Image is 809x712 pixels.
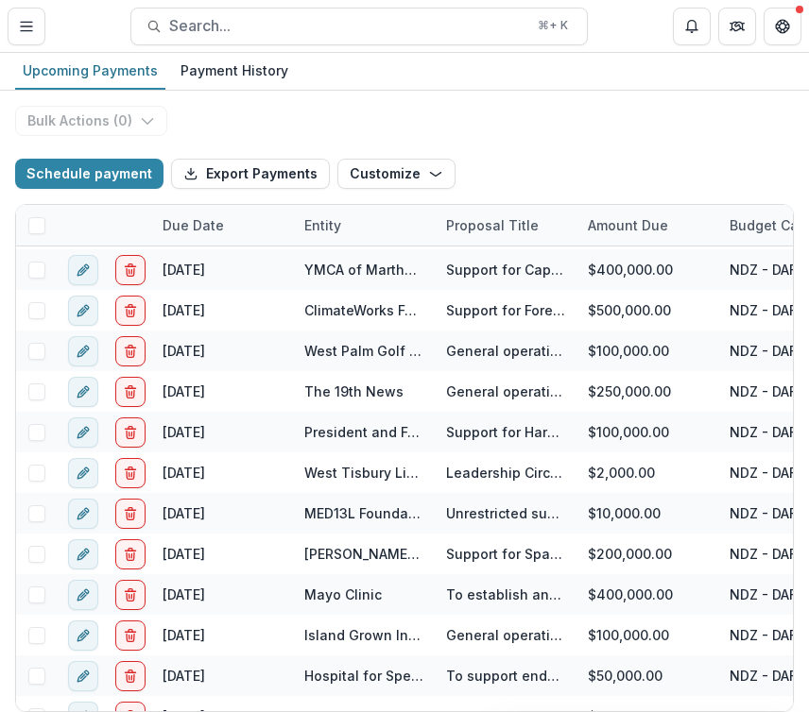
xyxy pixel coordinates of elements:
[115,458,146,488] button: delete
[577,371,718,412] div: $250,000.00
[577,493,718,534] div: $10,000.00
[304,668,554,684] a: Hospital for Special Surgery Fund Inc.
[577,534,718,574] div: $200,000.00
[304,505,434,521] a: MED13L Foundation
[115,417,146,448] button: delete
[304,627,482,643] a: Island Grown Initiative Ltd.
[730,666,797,686] div: NDZ - DAF
[15,106,167,136] button: Bulk Actions (0)
[115,255,146,285] button: delete
[304,546,625,562] a: [PERSON_NAME]'s Vineyard Community Services
[68,296,98,326] button: edit
[577,574,718,615] div: $400,000.00
[337,159,456,189] button: Customize
[577,215,680,235] div: Amount Due
[171,159,330,189] button: Export Payments
[15,159,164,189] button: Schedule payment
[151,655,293,696] div: [DATE]
[435,205,577,246] div: Proposal Title
[718,8,756,45] button: Partners
[151,412,293,452] div: [DATE]
[304,302,473,318] a: ClimateWorks Foundation
[446,260,565,280] div: Support for Capital Expansion Campaign
[68,580,98,610] button: edit
[151,249,293,290] div: [DATE]
[435,215,550,235] div: Proposal Title
[304,465,550,481] a: West Tisbury Library Foundation, Inc.
[115,499,146,529] button: delete
[446,666,565,686] div: To support endowed chair honoring [PERSON_NAME]; gift totaling $250,000 to be paid in 5 equal ann...
[68,499,98,529] button: edit
[304,424,579,440] a: President and Fellows of Harvard College
[115,661,146,691] button: delete
[446,585,565,604] div: To establish and support the [PERSON_NAME] Fellowship in [MEDICAL_DATA] Research Honoring [PERSON...
[446,422,565,442] div: Support for Harvard Business School in honor of the Class of 1993's 30th Reunion; to be paid in f...
[15,57,165,84] div: Upcoming Payments
[446,463,565,483] div: Leadership Circle Gift to be paid in 3 equal annual installments in [DATE], 2025, and 2026
[577,249,718,290] div: $400,000.00
[293,205,435,246] div: Entity
[446,300,565,320] div: Support for Forests, People, Climate; to be paid in five equal annual installments of $500,000 ac...
[577,615,718,655] div: $100,000.00
[115,539,146,569] button: delete
[730,341,797,361] div: NDZ - DAF
[730,300,797,320] div: NDZ - DAF
[115,620,146,651] button: delete
[730,544,797,564] div: NDZ - DAF
[115,377,146,407] button: delete
[730,260,797,280] div: NDZ - DAF
[577,655,718,696] div: $50,000.00
[673,8,711,45] button: Notifications
[151,205,293,246] div: Due Date
[446,341,565,361] div: General operating support for The Park
[446,625,565,645] div: General operating support for the farm (although not to be used to fund building the new communit...
[15,53,165,90] a: Upcoming Payments
[151,371,293,412] div: [DATE]
[151,215,235,235] div: Due Date
[115,580,146,610] button: delete
[577,412,718,452] div: $100,000.00
[446,544,565,564] div: Support for Space to Thrive Capital Campaign; to be paid in 5 equal annual installments of $200,000
[730,422,797,442] div: NDZ - DAF
[304,586,382,602] a: Mayo Clinic
[304,383,404,399] a: The 19th News
[115,336,146,366] button: delete
[8,8,45,45] button: Toggle Menu
[577,205,718,246] div: Amount Due
[68,377,98,407] button: edit
[68,539,98,569] button: edit
[151,452,293,493] div: [DATE]
[115,296,146,326] button: delete
[68,417,98,448] button: edit
[446,503,565,523] div: Unrestricted support for wherever it will do the most good.
[446,381,565,401] div: General operating support, totaling $1,000,000, to be paid in four equal annual installments acco...
[764,8,801,45] button: Get Help
[68,255,98,285] button: edit
[730,381,797,401] div: NDZ - DAF
[151,290,293,331] div: [DATE]
[68,620,98,651] button: edit
[68,458,98,488] button: edit
[68,661,98,691] button: edit
[577,290,718,331] div: $500,000.00
[304,262,515,278] a: YMCA of Martha's Vineyard Inc.
[173,57,296,84] div: Payment History
[68,336,98,366] button: edit
[173,53,296,90] a: Payment History
[169,17,526,35] span: Search...
[151,331,293,371] div: [DATE]
[130,8,588,45] button: Search...
[151,534,293,574] div: [DATE]
[730,503,797,523] div: NDZ - DAF
[151,615,293,655] div: [DATE]
[730,585,797,604] div: NDZ - DAF
[304,343,552,359] a: West Palm Golf Community Trust, Inc.
[730,463,797,483] div: NDZ - DAF
[151,493,293,534] div: [DATE]
[577,452,718,493] div: $2,000.00
[293,215,353,235] div: Entity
